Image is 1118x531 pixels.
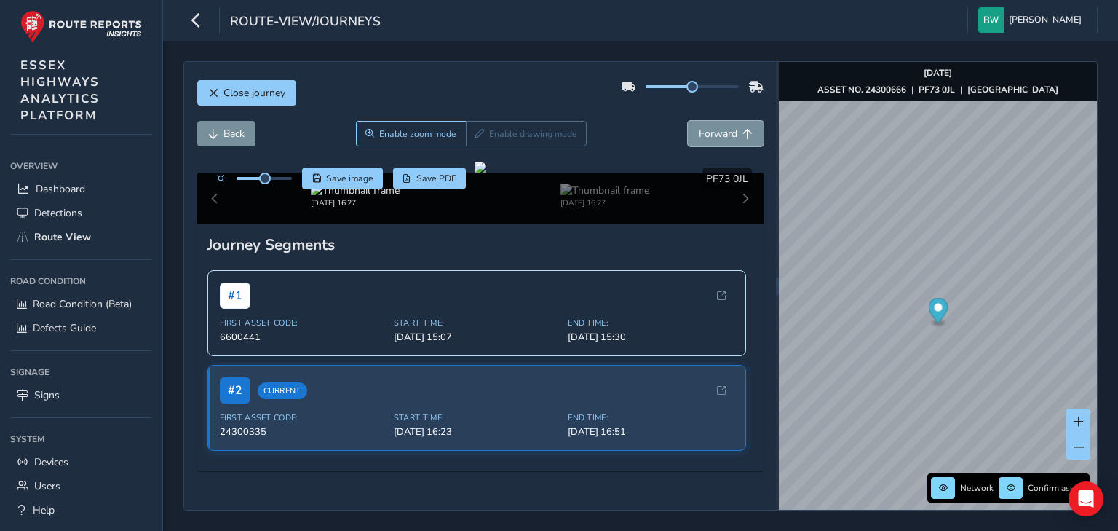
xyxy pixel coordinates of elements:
[978,7,1004,33] img: diamond-layout
[220,283,250,309] span: # 1
[10,177,152,201] a: Dashboard
[197,121,255,146] button: Back
[220,331,385,344] span: 6600441
[560,184,649,197] img: Thumbnail frame
[302,168,383,189] button: Save
[568,412,733,423] span: End Time:
[230,12,381,33] span: route-view/journeys
[688,121,764,146] button: Forward
[568,318,733,329] span: End Time:
[220,377,250,404] span: # 2
[10,428,152,450] div: System
[568,331,733,344] span: [DATE] 15:30
[326,173,373,184] span: Save image
[978,7,1087,33] button: [PERSON_NAME]
[36,182,85,196] span: Dashboard
[20,57,100,124] span: ESSEX HIGHWAYS ANALYTICS PLATFORM
[34,206,82,220] span: Detections
[817,84,906,95] strong: ASSET NO. 24300666
[220,425,385,438] span: 24300335
[10,383,152,407] a: Signs
[311,184,400,197] img: Thumbnail frame
[416,173,456,184] span: Save PDF
[394,425,559,438] span: [DATE] 16:23
[10,292,152,316] a: Road Condition (Beta)
[311,197,400,208] div: [DATE] 16:27
[10,474,152,498] a: Users
[560,197,649,208] div: [DATE] 16:27
[10,201,152,225] a: Detections
[394,412,559,423] span: Start Time:
[10,450,152,474] a: Devices
[393,168,467,189] button: PDF
[10,316,152,340] a: Defects Guide
[34,388,60,402] span: Signs
[919,84,955,95] strong: PF73 0JL
[356,121,466,146] button: Zoom
[34,230,91,244] span: Route View
[220,318,385,329] span: First Asset Code:
[33,503,55,517] span: Help
[20,10,142,43] img: rr logo
[207,235,753,255] div: Journey Segments
[10,361,152,383] div: Signage
[10,270,152,292] div: Road Condition
[394,318,559,329] span: Start Time:
[706,172,748,186] span: PF73 0JL
[924,67,952,79] strong: [DATE]
[929,298,948,328] div: Map marker
[33,321,96,335] span: Defects Guide
[1009,7,1082,33] span: [PERSON_NAME]
[967,84,1058,95] strong: [GEOGRAPHIC_DATA]
[394,331,559,344] span: [DATE] 15:07
[33,297,132,311] span: Road Condition (Beta)
[1028,482,1086,494] span: Confirm assets
[1069,481,1103,516] div: Open Intercom Messenger
[960,482,994,494] span: Network
[220,412,385,423] span: First Asset Code:
[34,455,68,469] span: Devices
[223,127,245,141] span: Back
[10,225,152,249] a: Route View
[568,425,733,438] span: [DATE] 16:51
[10,155,152,177] div: Overview
[34,479,60,493] span: Users
[379,128,456,140] span: Enable zoom mode
[817,84,1058,95] div: | |
[699,127,737,141] span: Forward
[258,382,307,399] span: Current
[10,498,152,522] a: Help
[197,80,296,106] button: Close journey
[223,86,285,100] span: Close journey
